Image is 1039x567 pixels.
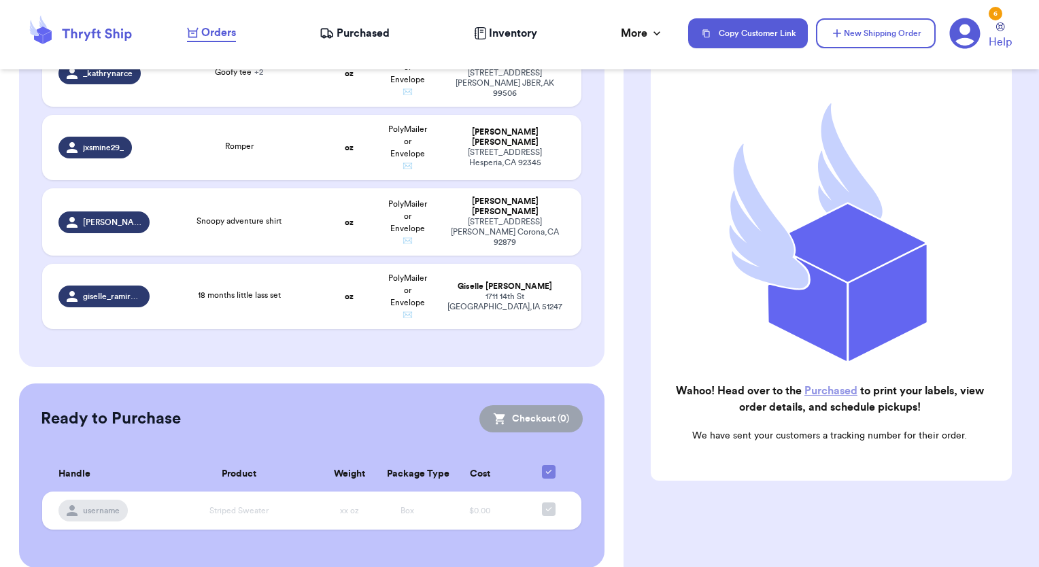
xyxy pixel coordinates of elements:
[469,506,490,515] span: $0.00
[83,142,124,153] span: jxsmine29_
[621,25,664,41] div: More
[489,25,537,41] span: Inventory
[445,196,565,217] div: [PERSON_NAME] [PERSON_NAME]
[662,429,998,443] p: We have sent your customers a tracking number for their order.
[662,383,998,415] h2: Wahoo! Head over to the to print your labels, view order details, and schedule pickups!
[445,281,565,292] div: Giselle [PERSON_NAME]
[345,292,354,300] strong: oz
[949,18,981,49] a: 6
[83,217,142,228] span: [PERSON_NAME].g1611
[989,7,1002,20] div: 6
[83,68,133,79] span: _kathrynarce
[388,200,427,245] span: PolyMailer or Envelope ✉️
[816,18,936,48] button: New Shipping Order
[58,467,90,481] span: Handle
[187,24,236,42] a: Orders
[437,457,524,492] th: Cost
[198,291,281,299] span: 18 months little lass set
[320,457,378,492] th: Weight
[197,217,282,225] span: Snoopy adventure shirt
[388,274,427,319] span: PolyMailer or Envelope ✉️
[254,68,263,76] span: + 2
[345,143,354,152] strong: oz
[41,408,181,430] h2: Ready to Purchase
[320,25,390,41] a: Purchased
[479,405,583,432] button: Checkout (0)
[345,69,354,78] strong: oz
[209,506,269,515] span: Striped Sweater
[83,505,120,516] span: username
[688,18,808,48] button: Copy Customer Link
[215,68,263,76] span: Goofy tee
[989,22,1012,50] a: Help
[225,142,254,150] span: Romper
[158,457,320,492] th: Product
[388,125,427,170] span: PolyMailer or Envelope ✉️
[445,127,565,148] div: [PERSON_NAME] [PERSON_NAME]
[337,25,390,41] span: Purchased
[401,506,414,515] span: Box
[201,24,236,41] span: Orders
[83,291,142,302] span: giselle_ramirez26
[445,292,565,312] div: 1711 14th St [GEOGRAPHIC_DATA] , IA 51247
[445,68,565,99] div: [STREET_ADDRESS][PERSON_NAME] JBER , AK 99506
[474,25,537,41] a: Inventory
[379,457,437,492] th: Package Type
[445,148,565,168] div: [STREET_ADDRESS] Hesperia , CA 92345
[804,385,857,396] a: Purchased
[345,218,354,226] strong: oz
[340,506,359,515] span: xx oz
[989,34,1012,50] span: Help
[388,51,427,96] span: PolyMailer or Envelope ✉️
[445,217,565,247] div: [STREET_ADDRESS][PERSON_NAME] Corona , CA 92879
